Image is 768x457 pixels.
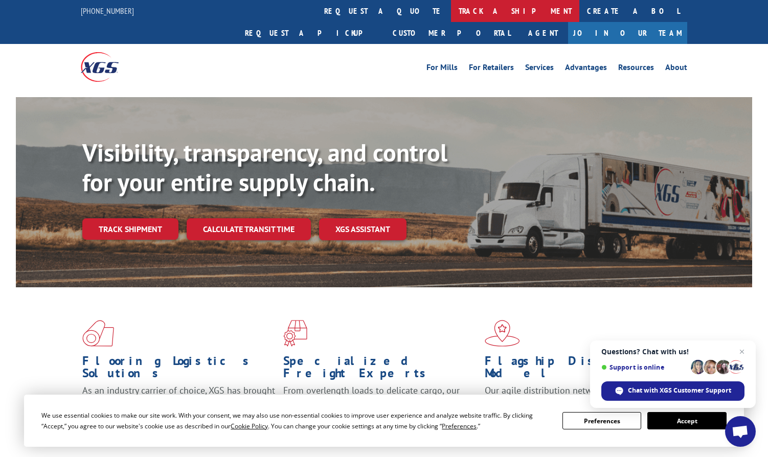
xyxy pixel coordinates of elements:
span: Cookie Policy [231,422,268,430]
p: From overlength loads to delicate cargo, our experienced staff knows the best way to move your fr... [283,384,477,430]
div: Open chat [725,416,756,447]
h1: Specialized Freight Experts [283,355,477,384]
span: Our agile distribution network gives you nationwide inventory management on demand. [485,384,673,408]
img: xgs-icon-flagship-distribution-model-red [485,320,520,347]
a: Track shipment [82,218,178,240]
div: We use essential cookies to make our site work. With your consent, we may also use non-essential ... [41,410,550,431]
span: Close chat [736,346,748,358]
a: Advantages [565,63,607,75]
div: Cookie Consent Prompt [24,395,744,447]
span: Chat with XGS Customer Support [628,386,731,395]
img: xgs-icon-total-supply-chain-intelligence-red [82,320,114,347]
span: Questions? Chat with us! [601,348,744,356]
img: xgs-icon-focused-on-flooring-red [283,320,307,347]
a: [PHONE_NUMBER] [81,6,134,16]
span: Preferences [442,422,477,430]
a: Services [525,63,554,75]
a: For Mills [426,63,458,75]
a: Agent [518,22,568,44]
a: Join Our Team [568,22,687,44]
a: For Retailers [469,63,514,75]
span: Support is online [601,363,687,371]
a: Customer Portal [385,22,518,44]
span: As an industry carrier of choice, XGS has brought innovation and dedication to flooring logistics... [82,384,275,421]
a: About [665,63,687,75]
div: Chat with XGS Customer Support [601,381,744,401]
button: Preferences [562,412,641,429]
a: XGS ASSISTANT [319,218,406,240]
a: Request a pickup [237,22,385,44]
h1: Flooring Logistics Solutions [82,355,276,384]
a: Calculate transit time [187,218,311,240]
b: Visibility, transparency, and control for your entire supply chain. [82,136,447,198]
a: Resources [618,63,654,75]
h1: Flagship Distribution Model [485,355,678,384]
button: Accept [647,412,726,429]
